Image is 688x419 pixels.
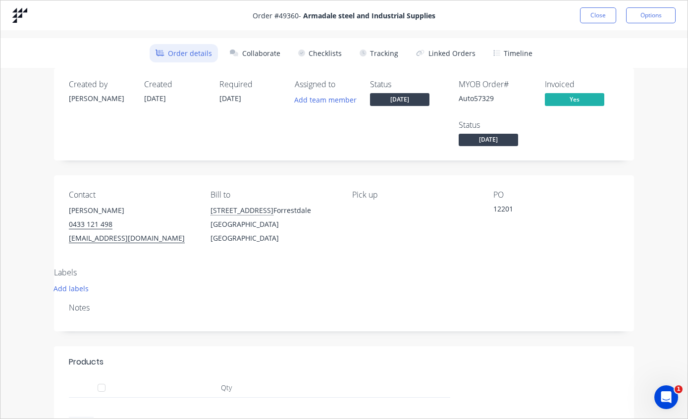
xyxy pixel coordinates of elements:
button: Close [580,7,616,23]
div: Invoiced [545,80,619,89]
div: Notes [69,303,619,313]
div: PO [493,190,619,200]
div: Assigned to [295,80,354,89]
div: Required [219,80,279,89]
span: [DATE] [219,94,241,103]
span: 1 [675,385,683,393]
img: Factory [12,8,27,23]
span: [DATE] [144,94,166,103]
iframe: Intercom live chat [654,385,678,409]
div: Labels [54,268,287,277]
button: Collaborate [224,44,286,62]
div: Bill to [211,190,336,200]
span: Yes [545,93,604,105]
button: Order details [150,44,218,62]
div: Status [459,120,533,130]
button: Checklists [292,44,348,62]
button: [DATE] [370,93,429,108]
button: Add team member [295,93,362,106]
button: [DATE] [459,134,518,149]
div: Created by [69,80,128,89]
div: Qty [121,378,331,398]
button: Add labels [49,282,94,295]
div: Products [69,356,104,368]
div: [PERSON_NAME] [69,93,128,104]
div: Forrestdale [GEOGRAPHIC_DATA] [GEOGRAPHIC_DATA] [211,204,336,245]
div: 12201 [493,204,617,217]
strong: Armadale steel and Industrial Supplies [303,11,435,20]
button: Linked Orders [410,44,481,62]
div: MYOB Order # [459,80,533,89]
div: [PERSON_NAME] [69,204,195,217]
div: [PERSON_NAME]0433 121 498[EMAIL_ADDRESS][DOMAIN_NAME] [69,204,195,245]
button: Timeline [487,44,538,62]
span: Order # 49360 - [253,10,435,21]
button: Add team member [289,93,362,106]
button: Options [626,7,676,23]
span: [DATE] [370,93,429,105]
div: Status [370,80,429,89]
span: [DATE] [459,134,518,146]
div: Auto57329 [459,93,533,104]
div: [STREET_ADDRESS]Forrestdale [GEOGRAPHIC_DATA] [GEOGRAPHIC_DATA] [211,204,336,245]
div: Created [144,80,204,89]
div: Contact [69,190,195,200]
div: Pick up [352,190,478,200]
button: Tracking [354,44,404,62]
